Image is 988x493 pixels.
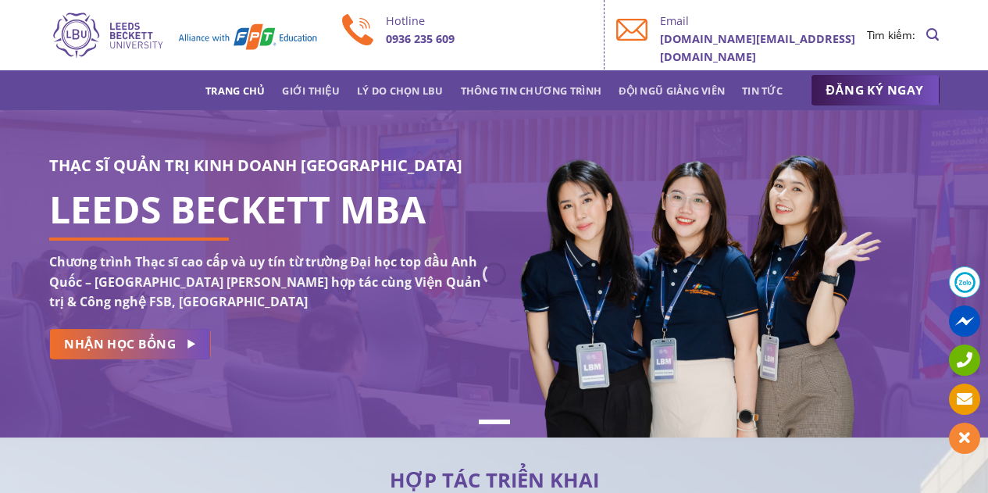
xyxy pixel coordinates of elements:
[660,12,867,30] p: Email
[357,77,444,105] a: Lý do chọn LBU
[386,31,455,46] b: 0936 235 609
[49,10,319,60] img: Thạc sĩ Quản trị kinh doanh Quốc tế
[826,80,924,100] span: ĐĂNG KÝ NGAY
[811,75,940,106] a: ĐĂNG KÝ NGAY
[479,420,510,424] li: Page dot 1
[660,31,855,64] b: [DOMAIN_NAME][EMAIL_ADDRESS][DOMAIN_NAME]
[49,329,211,359] a: NHẬN HỌC BỔNG
[49,473,940,488] h2: HỢP TÁC TRIỂN KHAI
[386,12,593,30] p: Hotline
[64,334,176,354] span: NHẬN HỌC BỔNG
[926,20,939,50] a: Search
[49,153,483,178] h3: THẠC SĨ QUẢN TRỊ KINH DOANH [GEOGRAPHIC_DATA]
[742,77,783,105] a: Tin tức
[867,27,915,44] li: Tìm kiếm:
[49,253,481,310] strong: Chương trình Thạc sĩ cao cấp và uy tín từ trường Đại học top đầu Anh Quốc – [GEOGRAPHIC_DATA] [PE...
[282,77,340,105] a: Giới thiệu
[205,77,265,105] a: Trang chủ
[619,77,725,105] a: Đội ngũ giảng viên
[461,77,602,105] a: Thông tin chương trình
[49,200,483,219] h1: LEEDS BECKETT MBA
